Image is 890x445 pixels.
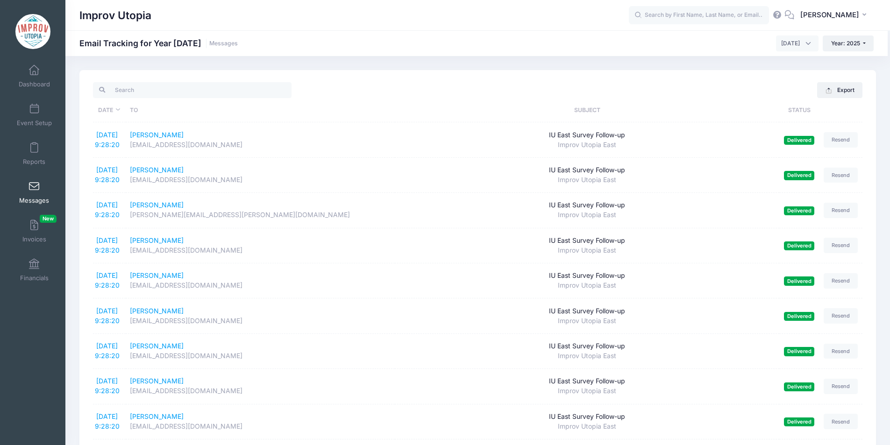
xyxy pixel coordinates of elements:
div: [EMAIL_ADDRESS][DOMAIN_NAME] [130,422,390,431]
div: [PERSON_NAME] [130,376,390,386]
div: [EMAIL_ADDRESS][DOMAIN_NAME] [130,386,390,396]
a: Messages [209,40,238,47]
a: [DATE] 9:28:20 [95,412,120,430]
a: [PERSON_NAME][EMAIL_ADDRESS][DOMAIN_NAME] [130,306,390,326]
div: [EMAIL_ADDRESS][DOMAIN_NAME] [130,246,390,255]
a: Resend [824,203,858,218]
a: Resend [824,168,858,183]
div: Improv Utopia East [399,422,775,431]
a: Reports [12,137,57,170]
span: Delivered [784,206,814,215]
div: Improv Utopia East [399,210,775,220]
div: IU East Survey Follow-up [399,165,775,175]
h1: Email Tracking for Year [DATE] [79,38,238,48]
span: Delivered [784,382,814,391]
div: [PERSON_NAME] [130,412,390,422]
span: Year: 2025 [831,40,860,47]
span: New [40,215,57,223]
th: Date: activate to sort column ascending [93,98,125,122]
input: Search by First Name, Last Name, or Email... [629,6,769,25]
th: To: activate to sort column ascending [126,98,395,122]
input: Search [93,82,292,98]
span: Invoices [22,235,46,243]
div: IU East Survey Follow-up [399,200,775,210]
th: : activate to sort column ascending [819,98,862,122]
div: Improv Utopia East [399,386,775,396]
a: Financials [12,254,57,286]
span: Reports [23,158,45,166]
div: [PERSON_NAME] [130,236,390,246]
a: [DATE] 9:28:20 [95,236,120,254]
span: Event Setup [17,119,52,127]
th: Subject: activate to sort column ascending [395,98,779,122]
span: Delivered [784,136,814,145]
a: Resend [824,344,858,359]
div: IU East Survey Follow-up [399,376,775,386]
a: [DATE] 9:28:20 [95,342,120,360]
div: Improv Utopia East [399,281,775,290]
div: [PERSON_NAME][EMAIL_ADDRESS][PERSON_NAME][DOMAIN_NAME] [130,210,390,220]
a: [PERSON_NAME][EMAIL_ADDRESS][DOMAIN_NAME] [130,412,390,431]
a: [PERSON_NAME][PERSON_NAME][EMAIL_ADDRESS][PERSON_NAME][DOMAIN_NAME] [130,200,390,220]
div: [EMAIL_ADDRESS][DOMAIN_NAME] [130,351,390,361]
div: Improv Utopia East [399,246,775,255]
div: [EMAIL_ADDRESS][DOMAIN_NAME] [130,281,390,290]
a: [PERSON_NAME][EMAIL_ADDRESS][DOMAIN_NAME] [130,130,390,150]
div: [EMAIL_ADDRESS][DOMAIN_NAME] [130,140,390,150]
div: IU East Survey Follow-up [399,341,775,351]
button: Export [817,82,862,98]
a: [DATE] 9:28:20 [95,131,120,148]
div: [PERSON_NAME] [130,130,390,140]
div: IU East Survey Follow-up [399,306,775,316]
button: [PERSON_NAME] [794,5,876,26]
a: InvoicesNew [12,215,57,247]
button: Year: 2025 [823,35,874,51]
a: Messages [12,176,57,209]
a: Resend [824,132,858,148]
div: IU East Survey Follow-up [399,130,775,140]
a: Resend [824,238,858,253]
a: Dashboard [12,60,57,92]
h1: Improv Utopia [79,5,151,26]
span: Delivered [784,312,814,321]
a: [PERSON_NAME][EMAIL_ADDRESS][DOMAIN_NAME] [130,376,390,396]
div: [PERSON_NAME] [130,271,390,281]
a: [PERSON_NAME][EMAIL_ADDRESS][DOMAIN_NAME] [130,271,390,290]
div: Improv Utopia East [399,175,775,185]
a: [DATE] 9:28:20 [95,271,120,289]
span: Financials [20,274,49,282]
a: Event Setup [12,99,57,131]
span: Delivered [784,171,814,180]
div: IU East Survey Follow-up [399,236,775,246]
a: Resend [824,273,858,289]
a: [PERSON_NAME][EMAIL_ADDRESS][DOMAIN_NAME] [130,165,390,185]
div: [PERSON_NAME] [130,165,390,175]
span: Delivered [784,241,814,250]
a: [PERSON_NAME][EMAIL_ADDRESS][DOMAIN_NAME] [130,236,390,255]
a: Resend [824,308,858,324]
div: [PERSON_NAME] [130,341,390,351]
span: Dashboard [19,80,50,88]
div: IU East Survey Follow-up [399,412,775,422]
span: Delivered [784,347,814,356]
span: Delivered [784,417,814,426]
a: [DATE] 9:28:20 [95,377,120,395]
span: September 2025 [776,35,819,51]
a: [PERSON_NAME][EMAIL_ADDRESS][DOMAIN_NAME] [130,341,390,361]
div: [EMAIL_ADDRESS][DOMAIN_NAME] [130,175,390,185]
span: [PERSON_NAME] [800,10,859,20]
th: Status: activate to sort column ascending [779,98,819,122]
a: Resend [824,414,858,429]
div: Improv Utopia East [399,351,775,361]
div: [PERSON_NAME] [130,200,390,210]
a: [DATE] 9:28:20 [95,166,120,184]
div: Improv Utopia East [399,316,775,326]
div: Improv Utopia East [399,140,775,150]
a: [DATE] 9:28:20 [95,307,120,325]
span: Messages [19,197,49,205]
div: [PERSON_NAME] [130,306,390,316]
div: [EMAIL_ADDRESS][DOMAIN_NAME] [130,316,390,326]
a: [DATE] 9:28:20 [95,201,120,219]
a: Resend [824,379,858,394]
img: Improv Utopia [15,14,50,49]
